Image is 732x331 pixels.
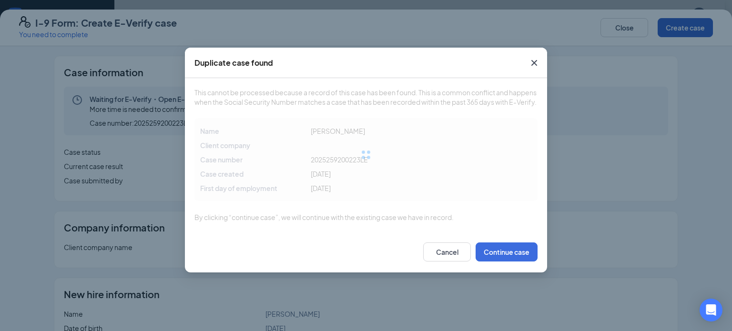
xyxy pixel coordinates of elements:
button: Continue case [476,242,538,261]
svg: Cross [529,57,540,69]
button: Close [521,48,547,78]
div: Open Intercom Messenger [700,299,722,321]
button: Cancel [423,242,471,261]
div: Duplicate case found [194,58,273,68]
